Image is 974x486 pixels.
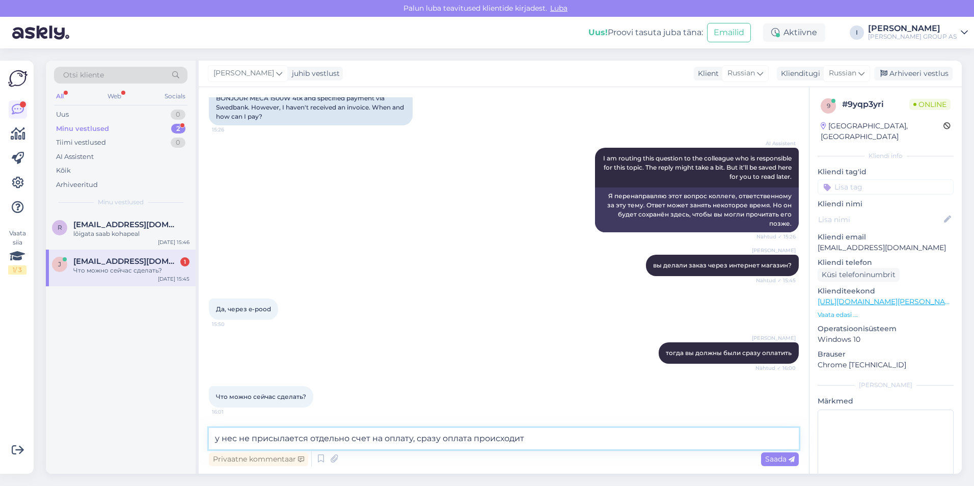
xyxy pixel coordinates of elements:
div: lõigata saab kohapeal [73,229,190,238]
textarea: у нес не присылается отдельно счет на оплату, сразу оплата происходит [209,428,799,449]
div: 1 / 3 [8,265,26,275]
div: Kliendi info [818,151,954,160]
span: Online [909,99,951,110]
div: Minu vestlused [56,124,109,134]
div: Arhiveeritud [56,180,98,190]
p: Kliendi tag'id [818,167,954,177]
span: juri.avdonyushkin@gmail.com [73,257,179,266]
p: Kliendi telefon [818,257,954,268]
div: Proovi tasuta juba täna: [588,26,703,39]
span: j [58,260,61,268]
div: Privaatne kommentaar [209,452,308,466]
p: Klienditeekond [818,286,954,296]
p: Vaata edasi ... [818,310,954,319]
span: 16:01 [212,408,250,416]
div: [GEOGRAPHIC_DATA], [GEOGRAPHIC_DATA] [821,121,943,142]
div: Vaata siia [8,229,26,275]
span: [PERSON_NAME] [213,68,274,79]
div: 0 [171,138,185,148]
span: AI Assistent [757,140,796,147]
span: Да, через e-pood [216,305,271,313]
span: 15:50 [212,320,250,328]
div: # 9yqp3yri [842,98,909,111]
p: Kliendi email [818,232,954,242]
span: 15:26 [212,126,250,133]
p: [EMAIL_ADDRESS][DOMAIN_NAME] [818,242,954,253]
span: [PERSON_NAME] [752,247,796,254]
div: Kõik [56,166,71,176]
p: Brauser [818,349,954,360]
p: Märkmed [818,396,954,407]
span: riks33@gmail.com [73,220,179,229]
p: Chrome [TECHNICAL_ID] [818,360,954,370]
div: [PERSON_NAME] GROUP AS [868,33,957,41]
a: [URL][DOMAIN_NAME][PERSON_NAME] [818,297,958,306]
div: Uus [56,110,69,120]
div: Arhiveeri vestlus [874,67,953,80]
div: [DATE] 15:46 [158,238,190,246]
div: [PERSON_NAME] [818,381,954,390]
span: Russian [829,68,856,79]
span: Nähtud ✓ 16:00 [755,364,796,372]
img: Askly Logo [8,69,28,88]
div: [DATE] 15:45 [158,275,190,283]
div: 1 [180,257,190,266]
span: I am routing this question to the colleague who is responsible for this topic. The reply might ta... [603,154,793,180]
div: AI Assistent [56,152,94,162]
input: Lisa nimi [818,214,942,225]
span: Minu vestlused [98,198,144,207]
div: Socials [163,90,187,103]
div: 0 [171,110,185,120]
span: Russian [727,68,755,79]
span: Otsi kliente [63,70,104,80]
p: Kliendi nimi [818,199,954,209]
span: Luba [547,4,571,13]
span: [PERSON_NAME] [752,334,796,342]
div: juhib vestlust [288,68,340,79]
span: тогда вы должны были сразу оплатить [666,349,792,357]
button: Emailid [707,23,751,42]
span: Что можно сейчас сделать? [216,393,306,400]
input: Lisa tag [818,179,954,195]
div: Küsi telefoninumbrit [818,268,900,282]
p: Windows 10 [818,334,954,345]
div: Web [105,90,123,103]
div: All [54,90,66,103]
div: I placed an order for 239.02 EUR for the KONVEKTOR BONJOUR MECA 1500W 4tk and specified payment v... [209,80,413,125]
div: [PERSON_NAME] [868,24,957,33]
span: вы делали заказ через интернет магазин? [653,261,792,269]
div: Что можно сейчас сделать? [73,266,190,275]
div: I [850,25,864,40]
b: Uus! [588,28,608,37]
p: Operatsioonisüsteem [818,323,954,334]
span: 9 [827,102,830,110]
div: Klient [694,68,719,79]
span: Saada [765,454,795,464]
span: Nähtud ✓ 15:26 [756,233,796,240]
a: [PERSON_NAME][PERSON_NAME] GROUP AS [868,24,968,41]
div: Tiimi vestlused [56,138,106,148]
div: Я перенаправляю этот вопрос коллеге, ответственному за эту тему. Ответ может занять некоторое вре... [595,187,799,232]
span: Nähtud ✓ 15:45 [756,277,796,284]
span: r [58,224,62,231]
div: 2 [171,124,185,134]
div: Klienditugi [777,68,820,79]
div: Aktiivne [763,23,825,42]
